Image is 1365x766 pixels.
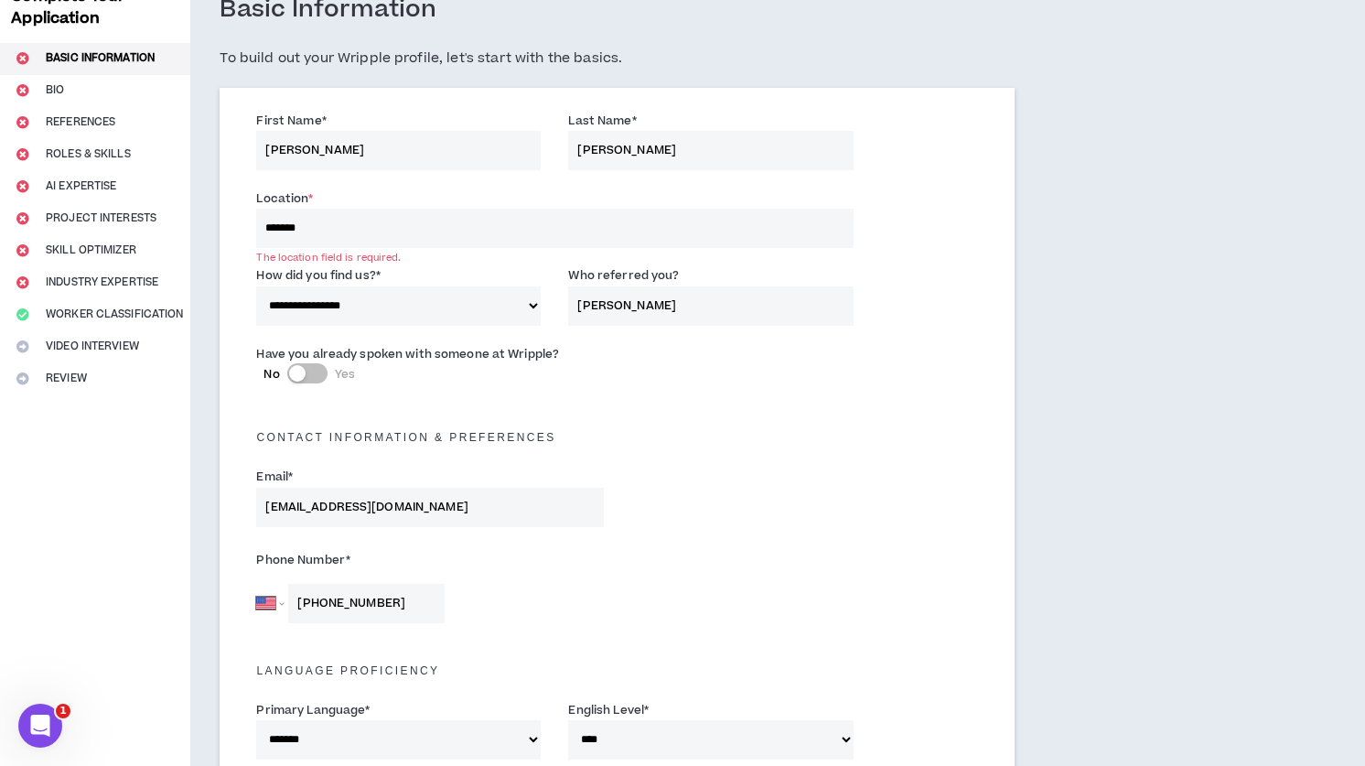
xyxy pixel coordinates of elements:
[256,261,381,290] label: How did you find us?
[263,366,279,383] span: No
[568,261,679,290] label: Who referred you?
[256,696,370,725] label: Primary Language
[256,488,603,527] input: Enter Email
[256,131,541,170] input: First Name
[335,366,355,383] span: Yes
[56,704,70,718] span: 1
[256,545,603,575] label: Phone Number
[242,664,992,677] h5: Language Proficiency
[256,184,313,213] label: Location
[256,106,326,135] label: First Name
[568,696,649,725] label: English Level
[568,131,853,170] input: Last Name
[220,48,1015,70] h5: To build out your Wripple profile, let's start with the basics.
[287,363,328,383] button: NoYes
[256,462,293,491] label: Email
[256,251,853,264] div: The location field is required.
[242,431,992,444] h5: Contact Information & preferences
[18,704,62,748] iframe: Intercom live chat
[568,106,636,135] label: Last Name
[256,340,559,369] label: Have you already spoken with someone at Wripple?
[568,286,853,326] input: Name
